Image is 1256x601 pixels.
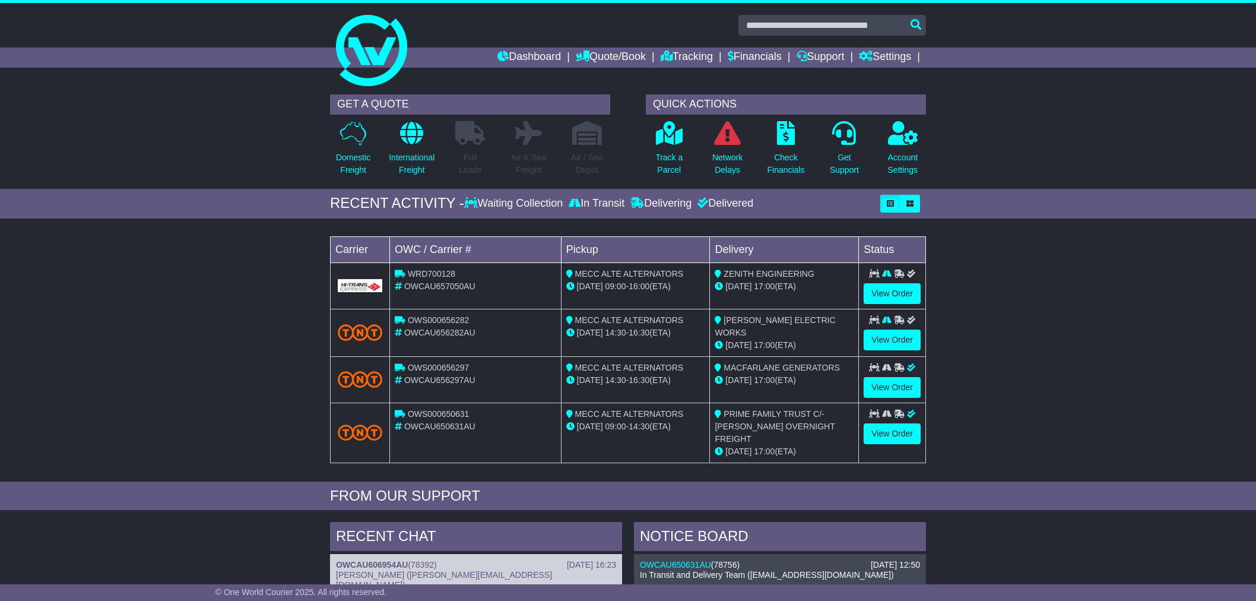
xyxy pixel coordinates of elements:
span: OWS000656297 [408,363,470,372]
a: View Order [864,423,921,444]
span: WRD700128 [408,269,455,279]
div: - (ETA) [566,327,705,339]
td: Carrier [331,236,390,262]
td: OWC / Carrier # [390,236,562,262]
div: (ETA) [715,445,854,458]
a: DomesticFreight [335,121,371,183]
span: 09:00 [605,422,626,431]
a: Track aParcel [655,121,683,183]
a: OWCAU606954AU [336,560,408,570]
span: PRIME FAMILY TRUST C/- [PERSON_NAME] OVERNIGHT FREIGHT [715,409,835,444]
td: Status [859,236,926,262]
span: 78756 [714,560,737,570]
a: Dashboard [497,48,561,68]
td: Delivery [710,236,859,262]
div: (ETA) [715,339,854,352]
a: Tracking [661,48,713,68]
p: Full Loads [455,151,485,176]
span: 17:00 [754,375,775,385]
span: [PERSON_NAME] ELECTRIC WORKS [715,315,835,337]
span: OWS000650631 [408,409,470,419]
img: TNT_Domestic.png [338,324,382,340]
span: 17:00 [754,281,775,291]
span: 17:00 [754,340,775,350]
span: In Transit and Delivery Team ([EMAIL_ADDRESS][DOMAIN_NAME]) [640,570,894,580]
span: 14:30 [605,328,626,337]
span: [DATE] [577,422,603,431]
div: [DATE] 16:23 [567,560,616,570]
span: MECC ALTE ALTERNATORS [575,269,684,279]
p: International Freight [389,151,434,176]
div: In Transit [566,197,627,210]
div: ( ) [640,560,920,570]
div: NOTICE BOARD [634,522,926,554]
div: Delivered [694,197,753,210]
div: ( ) [336,560,616,570]
a: Settings [859,48,911,68]
span: MACFARLANE GENERATORS [724,363,840,372]
a: InternationalFreight [388,121,435,183]
p: Domestic Freight [336,151,370,176]
div: Waiting Collection [464,197,566,210]
span: OWS000656282 [408,315,470,325]
img: TNT_Domestic.png [338,425,382,441]
span: ZENITH ENGINEERING [724,269,814,279]
span: OWCAU656282AU [404,328,475,337]
span: [DATE] [577,328,603,337]
a: AccountSettings [887,121,919,183]
a: CheckFinancials [767,121,805,183]
span: [PERSON_NAME] ([PERSON_NAME][EMAIL_ADDRESS][DOMAIN_NAME]) [336,570,552,590]
span: [DATE] [725,447,751,456]
span: MECC ALTE ALTERNATORS [575,363,684,372]
img: GetCarrierServiceLogo [338,279,382,292]
span: [DATE] [577,375,603,385]
a: Financials [728,48,782,68]
div: (ETA) [715,374,854,387]
a: OWCAU650631AU [640,560,711,570]
div: QUICK ACTIONS [646,94,926,115]
span: [DATE] [725,375,751,385]
div: - (ETA) [566,374,705,387]
span: 14:30 [629,422,649,431]
div: - (ETA) [566,420,705,433]
a: NetworkDelays [712,121,743,183]
p: Track a Parcel [655,151,683,176]
span: 16:30 [629,375,649,385]
span: 78392 [411,560,434,570]
img: TNT_Domestic.png [338,371,382,387]
span: © One World Courier 2025. All rights reserved. [215,587,387,597]
div: FROM OUR SUPPORT [330,488,926,505]
span: MECC ALTE ALTERNATORS [575,315,684,325]
a: GetSupport [829,121,859,183]
p: Air & Sea Freight [511,151,546,176]
span: [DATE] [725,340,751,350]
span: 16:00 [629,281,649,291]
div: RECENT CHAT [330,522,622,554]
p: Get Support [830,151,859,176]
div: GET A QUOTE [330,94,610,115]
a: Support [797,48,845,68]
p: Account Settings [888,151,918,176]
span: 16:30 [629,328,649,337]
span: 09:00 [605,281,626,291]
a: View Order [864,283,921,304]
div: (ETA) [715,280,854,293]
div: Delivering [627,197,694,210]
span: [DATE] [577,281,603,291]
span: OWCAU657050AU [404,281,475,291]
span: OWCAU656297AU [404,375,475,385]
a: View Order [864,330,921,350]
span: [DATE] [725,281,751,291]
p: Check Financials [767,151,805,176]
span: 14:30 [605,375,626,385]
span: MECC ALTE ALTERNATORS [575,409,684,419]
div: - (ETA) [566,280,705,293]
p: Air / Sea Depot [571,151,603,176]
p: Network Delays [712,151,743,176]
div: RECENT ACTIVITY - [330,195,464,212]
a: View Order [864,377,921,398]
div: [DATE] 12:50 [871,560,920,570]
a: Quote/Book [576,48,646,68]
span: 17:00 [754,447,775,456]
td: Pickup [561,236,710,262]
